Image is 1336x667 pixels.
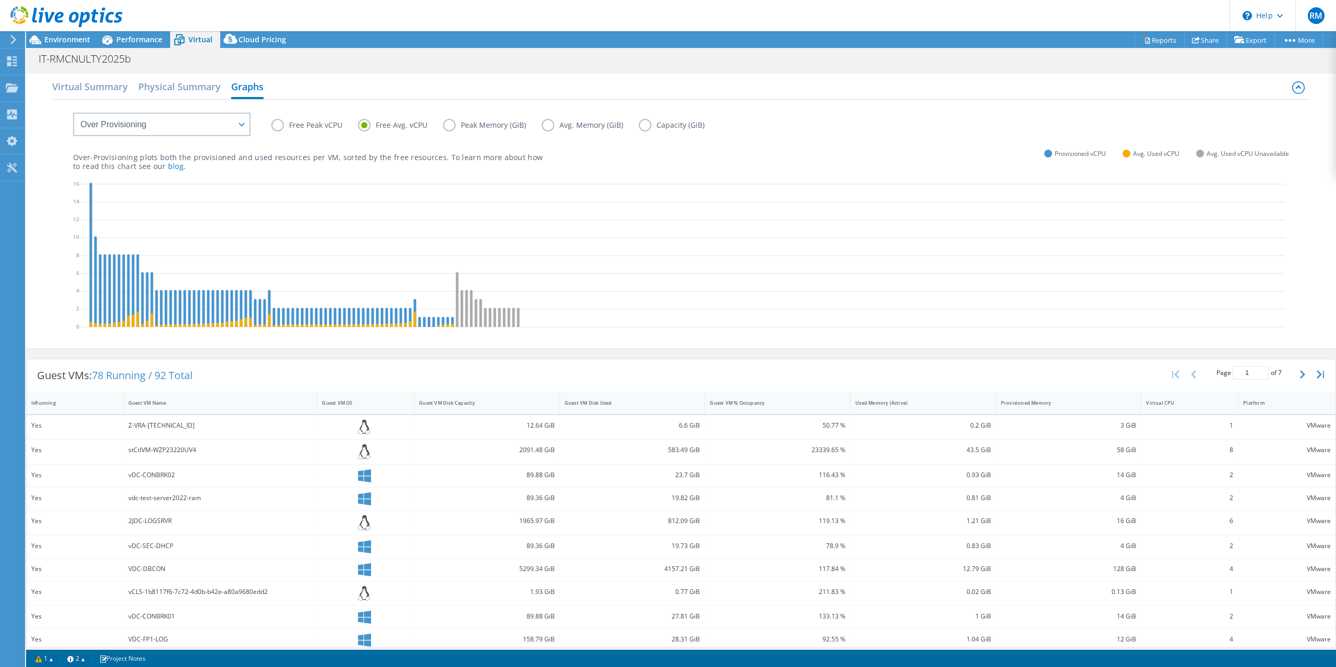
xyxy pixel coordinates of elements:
[710,611,845,622] div: 133.13 %
[710,563,845,575] div: 117.84 %
[1243,11,1252,20] svg: \n
[128,611,313,622] div: vDC-CONBRK01
[1146,634,1233,645] div: 4
[419,469,555,481] div: 89.88 GiB
[710,469,845,481] div: 116.43 %
[128,469,313,481] div: vDC-CONBRK02
[31,563,118,575] div: Yes
[1146,399,1221,406] div: Virtual CPU
[1146,469,1233,481] div: 2
[419,586,555,598] div: 1.93 GiB
[855,586,991,598] div: 0.02 GiB
[419,563,555,575] div: 5299.34 GiB
[855,540,991,552] div: 0.83 GiB
[31,420,118,431] div: Yes
[128,563,313,575] div: VDC-DBCON
[565,399,688,406] div: Guest VM Disk Used
[60,652,92,665] a: 2
[1216,366,1282,380] span: Page of
[1001,492,1137,504] div: 4 GiB
[1243,469,1331,481] div: VMware
[710,420,845,431] div: 50.77 %
[31,586,118,598] div: Yes
[128,586,313,598] div: vCLS-1b8117f6-7c72-4d0b-b42e-a80a9680edd2
[76,269,79,276] text: 6
[1207,148,1289,160] span: Avg. Used vCPU Unavailable
[1001,540,1137,552] div: 4 GiB
[138,76,221,97] h2: Physical Summary
[855,399,979,406] div: Used Memory (Active)
[1308,7,1325,24] span: RM
[76,322,79,330] text: 0
[322,399,397,406] div: Guest VM OS
[73,233,79,240] text: 10
[1146,563,1233,575] div: 4
[128,444,313,456] div: stCtlVM-WZP23220UV4
[1278,368,1282,377] span: 7
[1243,492,1331,504] div: VMware
[76,305,79,312] text: 2
[565,515,700,527] div: 812.09 GiB
[92,368,193,382] span: 78 Running / 92 Total
[27,359,203,392] div: Guest VMs:
[855,469,991,481] div: 0.93 GiB
[565,634,700,645] div: 28.31 GiB
[855,634,991,645] div: 1.04 GiB
[855,611,991,622] div: 1 GiB
[419,611,555,622] div: 89.88 GiB
[1001,515,1137,527] div: 16 GiB
[1146,444,1233,456] div: 8
[1001,563,1137,575] div: 128 GiB
[855,444,991,456] div: 43.5 GiB
[419,515,555,527] div: 1965.97 GiB
[565,469,700,481] div: 23.7 GiB
[1243,634,1331,645] div: VMware
[1184,32,1227,48] a: Share
[1146,515,1233,527] div: 6
[1226,32,1275,48] a: Export
[31,444,118,456] div: Yes
[128,399,300,406] div: Guest VM Name
[710,399,833,406] div: Guest VM % Occupancy
[1135,32,1185,48] a: Reports
[1243,444,1331,456] div: VMware
[31,515,118,527] div: Yes
[1001,586,1137,598] div: 0.13 GiB
[238,34,286,44] span: Cloud Pricing
[31,492,118,504] div: Yes
[1243,420,1331,431] div: VMware
[1243,515,1331,527] div: VMware
[31,469,118,481] div: Yes
[855,515,991,527] div: 1.21 GiB
[1243,540,1331,552] div: VMware
[73,198,79,205] text: 14
[710,586,845,598] div: 211.83 %
[188,34,212,44] span: Virtual
[710,444,845,456] div: 23339.65 %
[1001,469,1137,481] div: 14 GiB
[128,420,313,431] div: Z-VRA-[TECHNICAL_ID]
[565,420,700,431] div: 6.6 GiB
[565,540,700,552] div: 19.73 GiB
[31,540,118,552] div: Yes
[358,119,443,131] label: Free Avg. vCPU
[128,540,313,552] div: vDC-SEC-DHCP
[1001,399,1124,406] div: Provisioned Memory
[710,515,845,527] div: 119.13 %
[1146,420,1233,431] div: 1
[116,34,162,44] span: Performance
[565,444,700,456] div: 583.49 GiB
[1243,611,1331,622] div: VMware
[128,634,313,645] div: VDC-FP1-LOG
[1055,148,1106,160] span: Provisioned vCPU
[419,540,555,552] div: 89.36 GiB
[565,492,700,504] div: 19.82 GiB
[1146,611,1233,622] div: 2
[1001,634,1137,645] div: 12 GiB
[128,492,313,504] div: vdc-test-server2022-ram
[639,119,720,131] label: Capacity (GiB)
[52,76,128,97] h2: Virtual Summary
[31,611,118,622] div: Yes
[31,399,106,406] div: IsRunning
[710,540,845,552] div: 78.9 %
